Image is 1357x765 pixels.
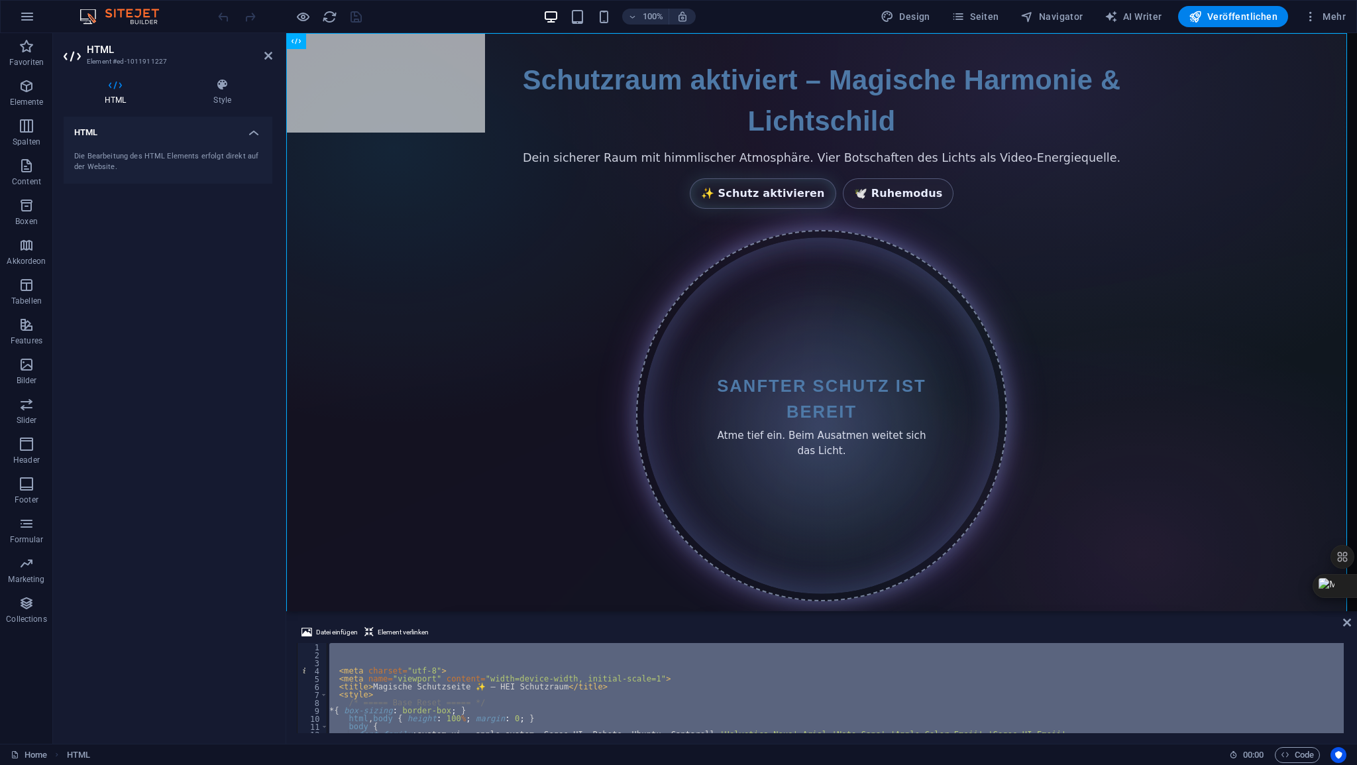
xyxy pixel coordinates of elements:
span: Veröffentlichen [1189,10,1277,23]
div: 5 [298,675,328,683]
span: Navigator [1020,10,1083,23]
button: Seiten [946,6,1004,27]
button: reload [321,9,337,25]
div: Die Bearbeitung des HTML Elements erfolgt direkt auf der Website. [74,151,262,173]
button: 100% [622,9,669,25]
button: Navigator [1015,6,1089,27]
button: AI Writer [1099,6,1167,27]
span: Code [1281,747,1314,763]
div: 3 [298,659,328,667]
div: 8 [298,699,328,707]
span: 00 00 [1243,747,1264,763]
div: 2 [298,651,328,659]
button: Datei einfügen [299,624,360,640]
div: 12 [298,731,328,738]
h6: Session-Zeit [1229,747,1264,763]
div: 6 [298,683,328,691]
h4: Style [172,78,272,106]
div: 4 [298,667,328,675]
button: Veröffentlichen [1178,6,1288,27]
button: Design [875,6,936,27]
span: AI Writer [1105,10,1162,23]
span: Element verlinken [378,624,429,640]
button: Mehr [1299,6,1351,27]
div: 10 [298,715,328,723]
div: 1 [298,643,328,651]
span: Design [881,10,930,23]
div: 7 [298,691,328,699]
button: Usercentrics [1330,747,1346,763]
button: Code [1275,747,1320,763]
span: : [1252,750,1254,760]
button: Element verlinken [362,624,431,640]
span: Mehr [1304,10,1346,23]
div: 11 [298,723,328,731]
h2: HTML [87,44,272,56]
h6: 100% [642,9,663,25]
span: Datei einfügen [316,624,358,640]
div: 9 [298,707,328,715]
h4: HTML [64,78,172,106]
div: Design (Strg+Alt+Y) [875,6,936,27]
i: Seite neu laden [322,9,337,25]
h4: HTML [64,117,272,141]
i: Bei Größenänderung Zoomstufe automatisch an das gewählte Gerät anpassen. [677,11,688,23]
span: Seiten [951,10,999,23]
h3: Element #ed-1011911227 [87,56,246,68]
